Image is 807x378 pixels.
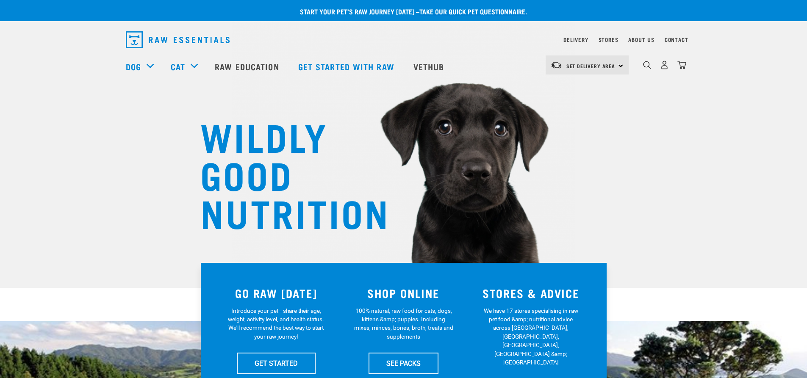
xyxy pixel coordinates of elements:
[599,38,618,41] a: Stores
[171,60,185,73] a: Cat
[563,38,588,41] a: Delivery
[126,60,141,73] a: Dog
[405,50,455,83] a: Vethub
[665,38,688,41] a: Contact
[126,31,230,48] img: Raw Essentials Logo
[677,61,686,69] img: home-icon@2x.png
[119,28,688,52] nav: dropdown navigation
[472,287,590,300] h3: STORES & ADVICE
[237,353,316,374] a: GET STARTED
[206,50,289,83] a: Raw Education
[628,38,654,41] a: About Us
[419,9,527,13] a: take our quick pet questionnaire.
[643,61,651,69] img: home-icon-1@2x.png
[345,287,462,300] h3: SHOP ONLINE
[566,64,616,67] span: Set Delivery Area
[200,116,370,231] h1: WILDLY GOOD NUTRITION
[354,306,453,341] p: 100% natural, raw food for cats, dogs, kittens &amp; puppies. Including mixes, minces, bones, bro...
[218,287,335,300] h3: GO RAW [DATE]
[660,61,669,69] img: user.png
[551,61,562,69] img: van-moving.png
[290,50,405,83] a: Get started with Raw
[369,353,438,374] a: SEE PACKS
[226,306,326,341] p: Introduce your pet—share their age, weight, activity level, and health status. We'll recommend th...
[481,306,581,367] p: We have 17 stores specialising in raw pet food &amp; nutritional advice across [GEOGRAPHIC_DATA],...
